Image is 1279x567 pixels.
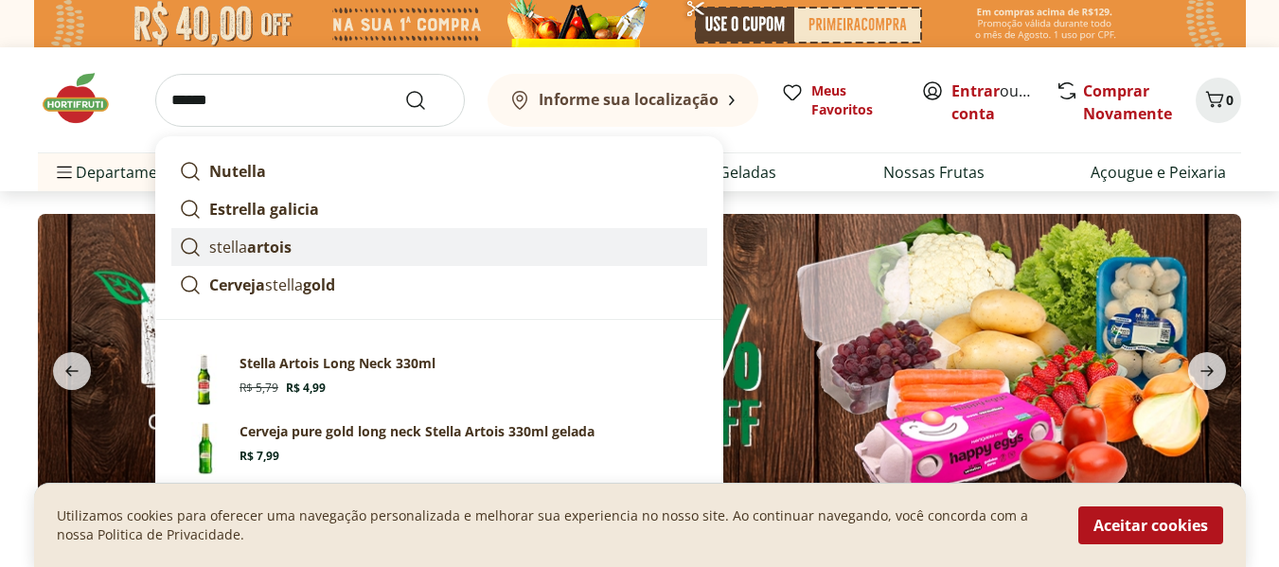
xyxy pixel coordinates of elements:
[57,506,1056,544] p: Utilizamos cookies para oferecer uma navegação personalizada e melhorar sua experiencia no nosso ...
[209,161,266,182] strong: Nutella
[240,381,278,396] span: R$ 5,79
[951,80,1000,101] a: Entrar
[209,274,335,296] p: stella
[171,152,707,190] a: Nutella
[1173,352,1241,390] button: next
[38,70,133,127] img: Hortifruti
[811,81,898,119] span: Meus Favoritos
[488,74,758,127] button: Informe sua localização
[53,150,76,195] button: Menu
[171,346,707,415] a: Stella Artois Long Neck 330mlStella Artois Long Neck 330mlR$ 5,79R$ 4,99
[951,80,1056,124] a: Criar conta
[240,422,595,441] p: Cerveja pure gold long neck Stella Artois 330ml gelada
[171,190,707,228] a: Estrella galicia
[1226,91,1234,109] span: 0
[53,150,189,195] span: Departamentos
[179,354,232,407] img: Stella Artois Long Neck 330ml
[781,81,898,119] a: Meus Favoritos
[1091,161,1226,184] a: Açougue e Peixaria
[951,80,1036,125] span: ou
[209,275,265,295] strong: Cerveja
[303,275,335,295] strong: gold
[247,237,292,257] strong: artois
[155,74,465,127] input: search
[286,381,326,396] span: R$ 4,99
[1083,80,1172,124] a: Comprar Novamente
[240,449,279,464] span: R$ 7,99
[1196,78,1241,123] button: Carrinho
[38,352,106,390] button: previous
[539,89,719,110] b: Informe sua localização
[171,266,707,304] a: Cervejastellagold
[404,89,450,112] button: Submit Search
[209,236,292,258] p: stella
[171,415,707,483] a: Cerveja pure gold long neck Stella Artois 330ml geladaR$ 7,99
[240,354,435,373] p: Stella Artois Long Neck 330ml
[883,161,985,184] a: Nossas Frutas
[171,228,707,266] a: stellaartois
[1078,506,1223,544] button: Aceitar cookies
[209,199,319,220] strong: Estrella galicia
